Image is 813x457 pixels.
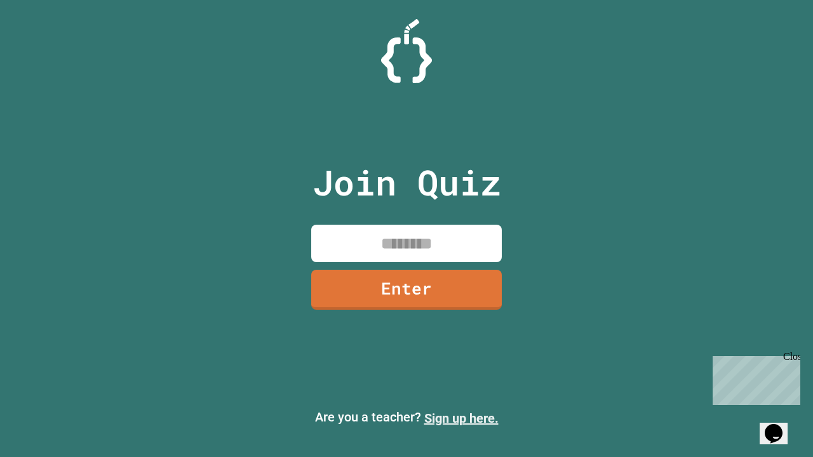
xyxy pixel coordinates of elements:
p: Are you a teacher? [10,407,803,428]
img: Logo.svg [381,19,432,83]
a: Enter [311,270,502,310]
div: Chat with us now!Close [5,5,88,81]
iframe: chat widget [760,406,800,444]
p: Join Quiz [312,156,501,209]
iframe: chat widget [708,351,800,405]
a: Sign up here. [424,411,499,426]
